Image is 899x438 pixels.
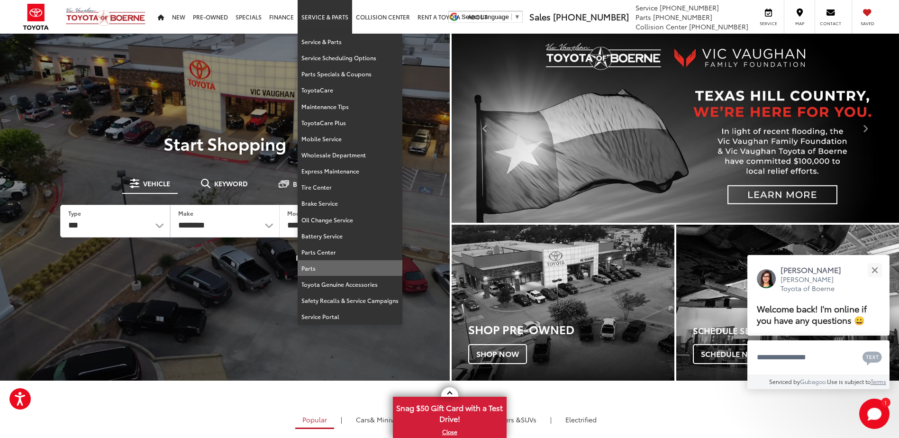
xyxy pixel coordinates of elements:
[472,411,544,428] a: SUVs
[468,323,674,335] h3: Shop Pre-Owned
[636,22,687,31] span: Collision Center
[693,326,899,336] h4: Schedule Service
[287,209,305,217] label: Model
[298,228,402,244] a: Battery Service
[178,209,193,217] label: Make
[298,292,402,309] a: Safety Recalls & Service Campaigns: Opens in a new tab
[660,3,719,12] span: [PHONE_NUMBER]
[769,377,800,385] span: Serviced by
[653,12,712,22] span: [PHONE_NUMBER]
[40,134,410,153] p: Start Shopping
[214,180,248,187] span: Keyword
[298,195,402,211] a: Brake Service
[859,399,890,429] svg: Start Chat
[832,53,899,204] button: Click to view next picture.
[298,212,402,228] a: Oil Change Service
[676,225,899,381] div: Toyota
[295,411,334,429] a: Popular
[462,13,509,20] span: Select Language
[349,411,409,428] a: Cars
[693,344,770,364] span: Schedule Now
[293,181,320,187] span: Budget
[689,22,748,31] span: [PHONE_NUMBER]
[676,225,899,381] a: Schedule Service Schedule Now
[860,347,885,368] button: Chat with SMS
[68,209,81,217] label: Type
[298,163,402,179] a: Express Maintenance
[452,225,674,381] div: Toyota
[514,13,520,20] span: ▼
[298,244,402,260] a: Parts Center: Opens in a new tab
[298,99,402,115] a: Maintenance Tips
[143,180,170,187] span: Vehicle
[758,20,779,27] span: Service
[298,309,402,324] a: Service Portal
[394,398,506,427] span: Snag $50 Gift Card with a Test Drive!
[857,20,878,27] span: Saved
[298,131,402,147] a: Mobile Service
[757,302,867,326] span: Welcome back! I'm online if you have any questions 😀
[468,344,527,364] span: Shop Now
[298,66,402,82] a: Parts Specials & Coupons
[288,247,326,267] button: Reset
[863,350,882,365] svg: Text
[298,115,402,131] a: ToyotaCare Plus
[529,10,551,23] span: Sales
[548,415,554,424] li: |
[338,415,345,424] li: |
[298,82,402,98] a: ToyotaCare
[827,377,871,385] span: Use is subject to
[789,20,810,27] span: Map
[298,276,402,292] a: Toyota Genuine Accessories: Opens in a new tab
[747,340,890,374] textarea: Type your message
[636,3,658,12] span: Service
[370,415,402,424] span: & Minivan
[558,411,604,428] a: Electrified
[298,147,402,163] a: Wholesale Department
[298,179,402,195] a: Tire Center: Opens in a new tab
[781,275,851,293] p: [PERSON_NAME] Toyota of Boerne
[452,53,519,204] button: Click to view previous picture.
[298,50,402,66] a: Service Scheduling Options
[800,377,827,385] a: Gubagoo.
[298,260,402,276] a: Parts
[871,377,886,385] a: Terms
[553,10,629,23] span: [PHONE_NUMBER]
[859,399,890,429] button: Toggle Chat Window
[884,400,887,404] span: 1
[511,13,512,20] span: ​
[781,265,851,275] p: [PERSON_NAME]
[452,225,674,381] a: Shop Pre-Owned Shop Now
[298,34,402,50] a: Service & Parts: Opens in a new tab
[636,12,651,22] span: Parts
[820,20,841,27] span: Contact
[747,255,890,389] div: Close[PERSON_NAME][PERSON_NAME] Toyota of BoerneWelcome back! I'm online if you have any question...
[864,260,885,280] button: Close
[65,7,146,27] img: Vic Vaughan Toyota of Boerne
